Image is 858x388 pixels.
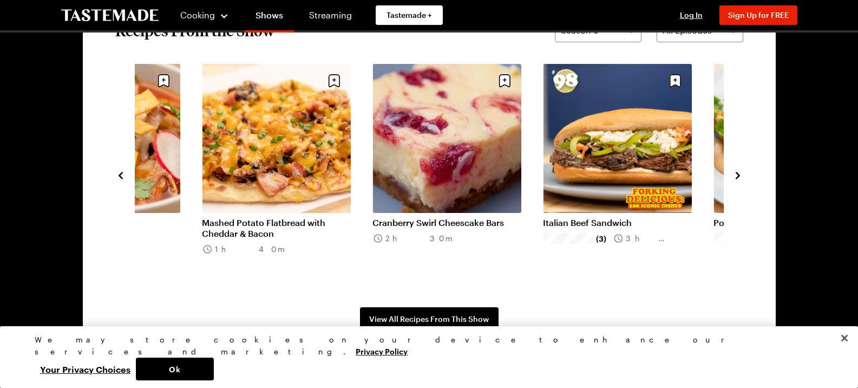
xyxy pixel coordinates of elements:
a: Cranberry Swirl Cheescake Bars [372,217,521,228]
button: Save recipe [324,70,344,91]
button: Save recipe [494,70,515,91]
span: Cooking [180,10,215,20]
button: Your Privacy Choices [35,358,136,380]
a: Italian Beef Sandwich [543,217,692,228]
a: View All Recipes From This Show [360,307,499,331]
button: Ok [136,358,214,380]
a: More information about your privacy, opens in a new tab [356,346,408,356]
a: Shows [245,2,294,33]
a: Tastemade + [376,5,443,25]
div: We may store cookies on your device to enhance our services and marketing. [35,334,814,358]
span: View All Recipes From This Show [369,314,489,325]
div: 7 / 8 [372,64,543,286]
button: Close [833,326,856,350]
span: Tastemade + [387,10,432,21]
a: Mashed Potato Flatbread with Cheddar & Bacon [202,217,351,239]
a: To Tastemade Home Page [61,9,159,22]
button: navigate to next item [732,168,743,181]
button: navigate to previous item [115,168,126,181]
button: Save recipe [153,70,174,91]
span: Sign Up for FREE [728,10,789,20]
button: Log In [670,10,713,21]
div: 8 / 8 [543,64,713,286]
a: Turkey Tortilla Soup [31,217,180,228]
div: Privacy [35,334,814,380]
button: Sign Up for FREE [719,5,797,25]
div: 6 / 8 [202,64,372,286]
span: Log In [680,10,703,20]
button: Cooking [180,2,230,28]
button: Save recipe [665,70,685,91]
